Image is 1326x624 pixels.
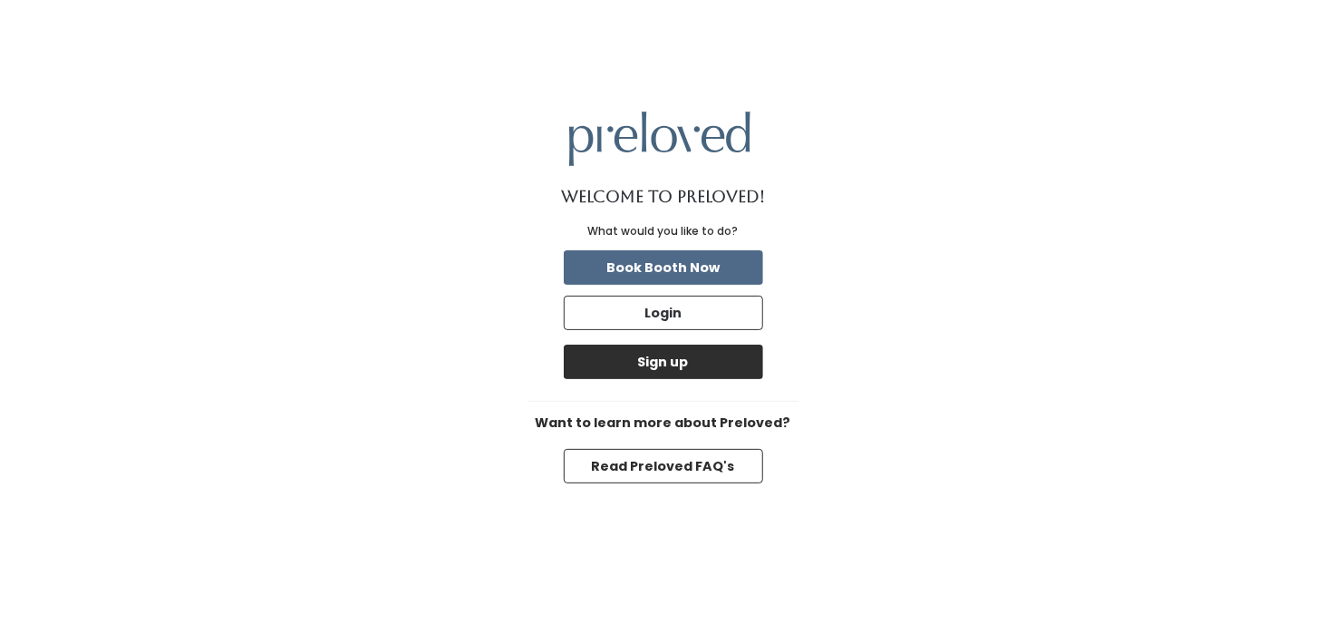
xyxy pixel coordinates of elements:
[588,223,739,239] div: What would you like to do?
[561,188,765,206] h1: Welcome to Preloved!
[564,250,763,285] button: Book Booth Now
[564,449,763,483] button: Read Preloved FAQ's
[569,112,750,165] img: preloved logo
[564,345,763,379] button: Sign up
[560,341,767,383] a: Sign up
[564,296,763,330] button: Login
[527,416,799,431] h6: Want to learn more about Preloved?
[560,292,767,334] a: Login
